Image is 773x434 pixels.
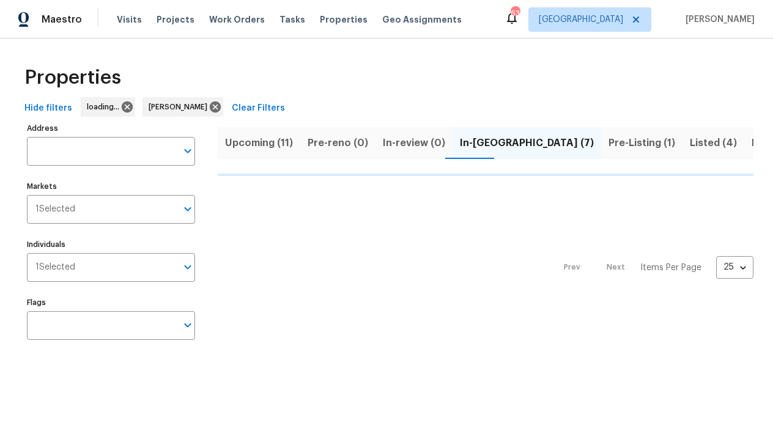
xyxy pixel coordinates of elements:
[690,134,737,152] span: Listed (4)
[157,13,194,26] span: Projects
[279,15,305,24] span: Tasks
[640,262,701,274] p: Items Per Page
[608,134,675,152] span: Pre-Listing (1)
[716,251,753,283] div: 25
[35,262,75,273] span: 1 Selected
[511,7,519,20] div: 63
[179,200,196,218] button: Open
[35,204,75,215] span: 1 Selected
[225,134,293,152] span: Upcoming (11)
[320,13,368,26] span: Properties
[383,134,445,152] span: In-review (0)
[42,13,82,26] span: Maestro
[27,241,195,248] label: Individuals
[308,134,368,152] span: Pre-reno (0)
[20,97,77,120] button: Hide filters
[24,101,72,116] span: Hide filters
[27,125,195,132] label: Address
[552,183,753,352] nav: Pagination Navigation
[117,13,142,26] span: Visits
[232,101,285,116] span: Clear Filters
[209,13,265,26] span: Work Orders
[539,13,623,26] span: [GEOGRAPHIC_DATA]
[24,72,121,84] span: Properties
[681,13,755,26] span: [PERSON_NAME]
[149,101,212,113] span: [PERSON_NAME]
[227,97,290,120] button: Clear Filters
[382,13,462,26] span: Geo Assignments
[81,97,135,117] div: loading...
[27,299,195,306] label: Flags
[179,259,196,276] button: Open
[27,183,195,190] label: Markets
[142,97,223,117] div: [PERSON_NAME]
[179,317,196,334] button: Open
[87,101,124,113] span: loading...
[179,142,196,160] button: Open
[460,134,594,152] span: In-[GEOGRAPHIC_DATA] (7)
